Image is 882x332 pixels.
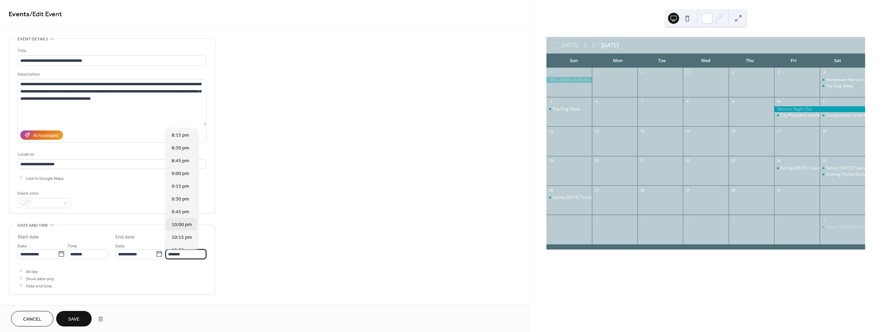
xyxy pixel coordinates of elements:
[172,170,189,177] span: 9:00 pm
[820,172,865,177] div: Dueling Pianos Dinner and Fundraiser
[731,217,736,222] div: 6
[772,54,816,68] div: Fri
[731,128,736,134] div: 16
[553,195,593,201] div: Family [DATE] Trains
[820,165,865,171] div: Family Halloween Trains
[826,165,866,171] div: Family [DATE] Trains
[822,99,827,104] div: 11
[33,132,58,139] div: AI Assistant
[685,128,690,134] div: 15
[546,195,592,201] div: Family Halloween Trains
[639,99,645,104] div: 7
[826,83,853,89] div: Toy Dog Show
[822,128,827,134] div: 18
[18,242,27,250] span: Date
[776,70,781,75] div: 3
[18,303,54,310] span: Recurring event
[548,187,554,193] div: 26
[639,70,645,75] div: 30
[546,106,592,112] div: Toy Dog Show
[826,224,873,230] div: Winter Stoke Block Party
[776,128,781,134] div: 17
[684,54,728,68] div: Wed
[172,234,192,241] span: 10:15 pm
[774,106,865,112] div: Witches Night Out
[820,224,865,230] div: Winter Stoke Block Party
[826,113,873,118] div: Sno-Jammers Snow Rally
[685,99,690,104] div: 8
[639,217,645,222] div: 4
[820,77,865,83] div: Hometown Harvest 2025 Osceola Country Garden
[822,217,827,222] div: 8
[18,36,48,43] span: Event details
[552,54,596,68] div: Sun
[553,106,580,112] div: Toy Dog Show
[172,132,189,139] span: 8:15 pm
[26,175,64,182] span: Link to Google Maps
[172,247,192,254] span: 10:30 pm
[18,47,205,55] div: Title
[26,268,38,275] span: All day
[594,128,599,134] div: 13
[172,221,192,228] span: 10:00 pm
[26,282,52,290] span: Hide end time
[816,54,860,68] div: Sat
[639,128,645,134] div: 14
[165,242,175,250] span: Time
[548,99,554,104] div: 5
[56,311,92,326] button: Save
[594,217,599,222] div: 3
[548,128,554,134] div: 12
[601,41,618,49] div: [DATE]
[639,187,645,193] div: 28
[640,54,684,68] div: Tue
[774,165,820,171] div: Family Halloween Trains
[776,99,781,104] div: 10
[731,187,736,193] div: 30
[546,77,592,83] div: BBQ, Brews, & Brats
[685,187,690,193] div: 29
[18,71,205,78] div: Description
[728,54,772,68] div: Thu
[822,187,827,193] div: 1
[594,187,599,193] div: 27
[172,157,189,165] span: 8:45 pm
[594,99,599,104] div: 6
[172,196,189,203] span: 9:30 pm
[68,316,80,323] span: Save
[11,311,53,326] button: Cancel
[18,151,205,158] div: Location
[18,222,48,229] span: Date and time
[731,99,736,104] div: 9
[68,242,77,250] span: Time
[115,234,135,241] div: End date
[596,54,640,68] div: Mon
[820,113,865,118] div: Sno-Jammers Snow Rally
[774,113,820,118] div: City Pumpkins and Witches Night Out
[822,70,827,75] div: 4
[172,145,189,152] span: 8:30 pm
[18,190,69,197] div: Event color
[548,217,554,222] div: 2
[20,130,63,140] button: AI Assistant
[731,70,736,75] div: 2
[18,234,39,241] div: Start date
[639,158,645,163] div: 21
[685,70,690,75] div: 1
[172,183,189,190] span: 9:15 pm
[9,8,30,21] a: Events
[685,158,690,163] div: 22
[776,158,781,163] div: 24
[594,70,599,75] div: 29
[822,158,827,163] div: 25
[780,113,851,118] div: City Pumpkins and Witches Night Out
[776,187,781,193] div: 31
[26,275,54,282] span: Show date only
[30,8,62,21] span: / Edit Event
[820,83,865,89] div: Toy Dog Show
[594,158,599,163] div: 20
[776,217,781,222] div: 7
[685,217,690,222] div: 5
[548,158,554,163] div: 19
